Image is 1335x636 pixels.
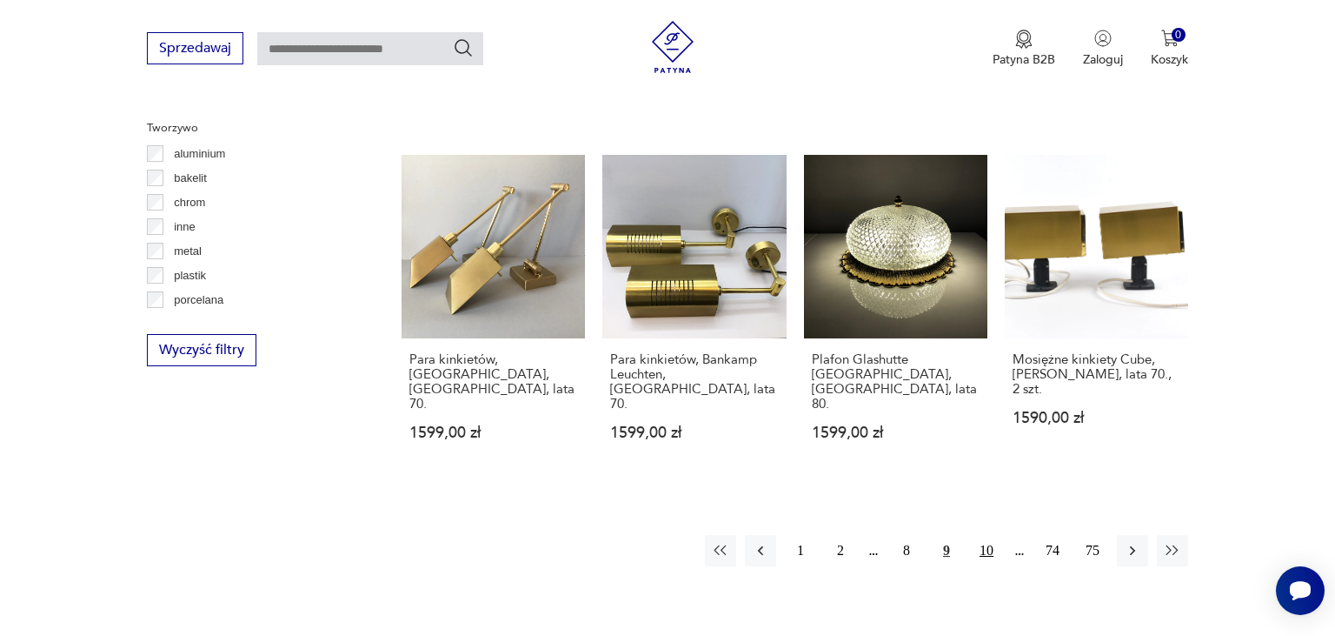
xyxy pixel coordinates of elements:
[409,352,577,412] h3: Para kinkietów, [GEOGRAPHIC_DATA], [GEOGRAPHIC_DATA], lata 70.
[610,425,778,440] p: 1599,00 zł
[785,535,816,566] button: 1
[174,266,206,285] p: plastik
[147,118,360,137] p: Tworzywo
[174,144,225,164] p: aluminium
[174,291,223,310] p: porcelana
[812,425,980,440] p: 1599,00 zł
[147,32,243,64] button: Sprzedawaj
[409,425,577,440] p: 1599,00 zł
[1094,30,1112,47] img: Ikonka użytkownika
[1172,28,1186,43] div: 0
[174,169,207,188] p: bakelit
[647,21,699,73] img: Patyna - sklep z meblami i dekoracjami vintage
[971,535,1002,566] button: 10
[610,352,778,412] h3: Para kinkietów, Bankamp Leuchten, [GEOGRAPHIC_DATA], lata 70.
[993,30,1055,68] a: Ikona medaluPatyna B2B
[1013,411,1180,425] p: 1590,00 zł
[931,535,962,566] button: 9
[602,155,786,474] a: Para kinkietów, Bankamp Leuchten, Niemcy, lata 70.Para kinkietów, Bankamp Leuchten, [GEOGRAPHIC_D...
[1013,352,1180,397] h3: Mosiężne kinkiety Cube, [PERSON_NAME], lata 70., 2 szt.
[1083,30,1123,68] button: Zaloguj
[825,535,856,566] button: 2
[147,44,243,56] a: Sprzedawaj
[1161,30,1179,47] img: Ikona koszyka
[1015,30,1033,49] img: Ikona medalu
[174,315,210,334] p: porcelit
[1005,155,1188,474] a: Mosiężne kinkiety Cube, Björn Svensson, lata 70., 2 szt.Mosiężne kinkiety Cube, [PERSON_NAME], la...
[174,242,202,261] p: metal
[993,51,1055,68] p: Patyna B2B
[1151,51,1188,68] p: Koszyk
[453,37,474,58] button: Szukaj
[1276,566,1325,615] iframe: Smartsupp widget button
[402,155,585,474] a: Para kinkietów, Holtkötter, Niemcy, lata 70.Para kinkietów, [GEOGRAPHIC_DATA], [GEOGRAPHIC_DATA],...
[812,352,980,412] h3: Plafon Glashutte [GEOGRAPHIC_DATA], [GEOGRAPHIC_DATA], lata 80.
[1077,535,1108,566] button: 75
[147,334,256,366] button: Wyczyść filtry
[174,193,205,212] p: chrom
[891,535,922,566] button: 8
[1151,30,1188,68] button: 0Koszyk
[174,218,196,237] p: inne
[993,30,1055,68] button: Patyna B2B
[1037,535,1068,566] button: 74
[804,155,987,474] a: Plafon Glashutte Limburg, Niemcy, lata 80.Plafon Glashutte [GEOGRAPHIC_DATA], [GEOGRAPHIC_DATA], ...
[1083,51,1123,68] p: Zaloguj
